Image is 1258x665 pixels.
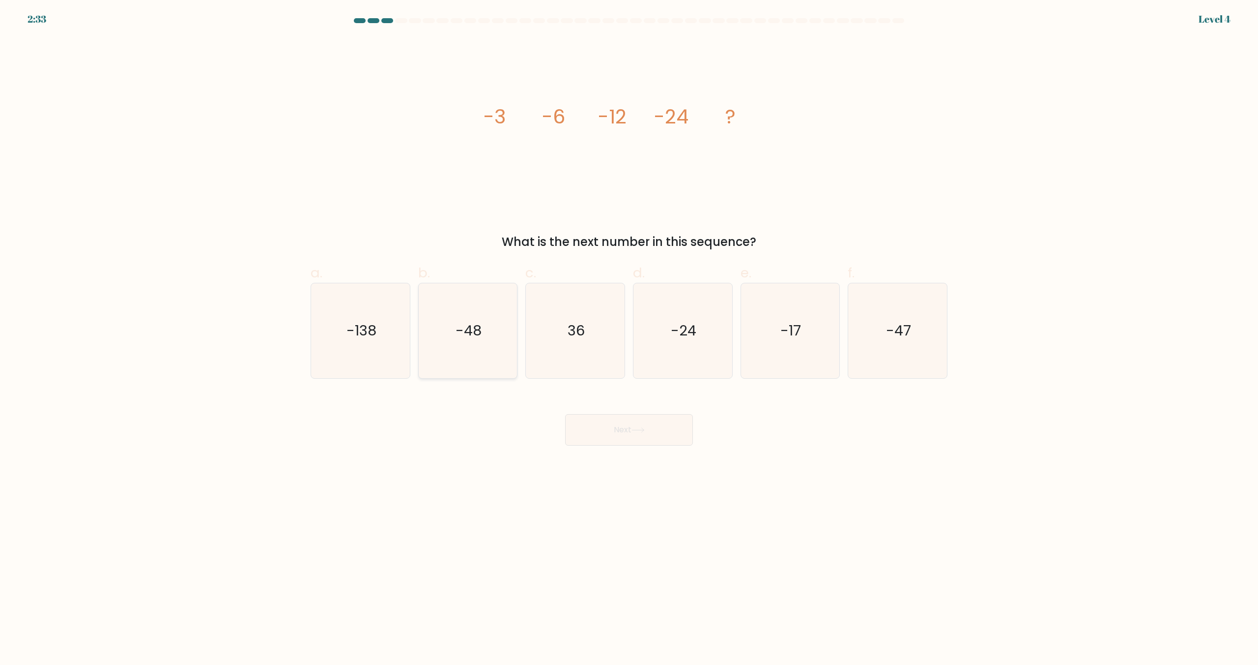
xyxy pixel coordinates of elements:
text: -48 [456,321,482,341]
text: -17 [781,321,801,341]
span: c. [525,263,536,282]
text: -138 [346,321,376,341]
div: 2:33 [28,12,46,27]
span: a. [311,263,322,282]
tspan: -12 [598,103,627,130]
tspan: -24 [654,103,688,130]
text: -47 [886,321,911,341]
span: e. [741,263,751,282]
text: -24 [671,321,696,341]
span: d. [633,263,645,282]
text: 36 [568,321,585,341]
span: b. [418,263,430,282]
tspan: -6 [542,103,565,130]
div: What is the next number in this sequence? [316,233,942,251]
tspan: -3 [484,103,506,130]
button: Next [565,414,693,446]
span: f. [848,263,855,282]
tspan: ? [725,103,736,130]
div: Level 4 [1199,12,1230,27]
